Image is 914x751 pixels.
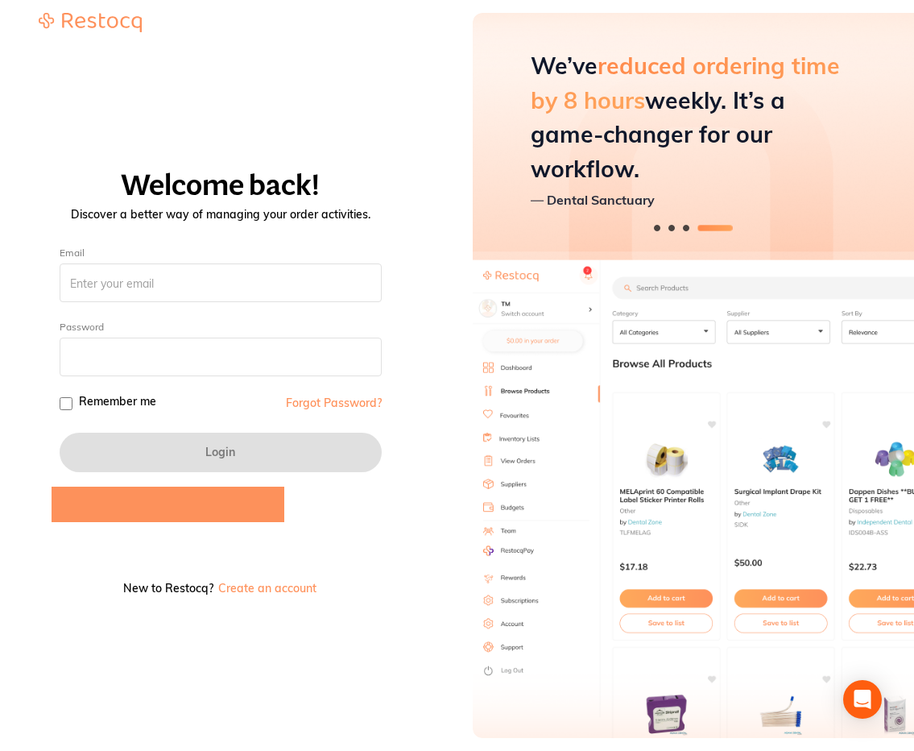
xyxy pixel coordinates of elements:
p: New to Restocq? [60,582,382,595]
button: Create an account [217,583,318,594]
label: Remember me [79,396,156,407]
label: Password [60,322,104,333]
aside: Hero [473,13,914,738]
h1: Welcome back! [19,169,422,201]
label: Email [60,247,382,259]
img: Restocq preview [473,13,914,738]
div: Open Intercom Messenger [843,680,882,719]
input: Enter your email [60,263,382,302]
a: Forgot Password? [286,397,382,409]
p: Discover a better way of managing your order activities. [19,208,422,222]
button: Login [60,433,382,471]
iframe: Sign in with Google Button [52,487,284,522]
img: Restocq [39,13,142,32]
